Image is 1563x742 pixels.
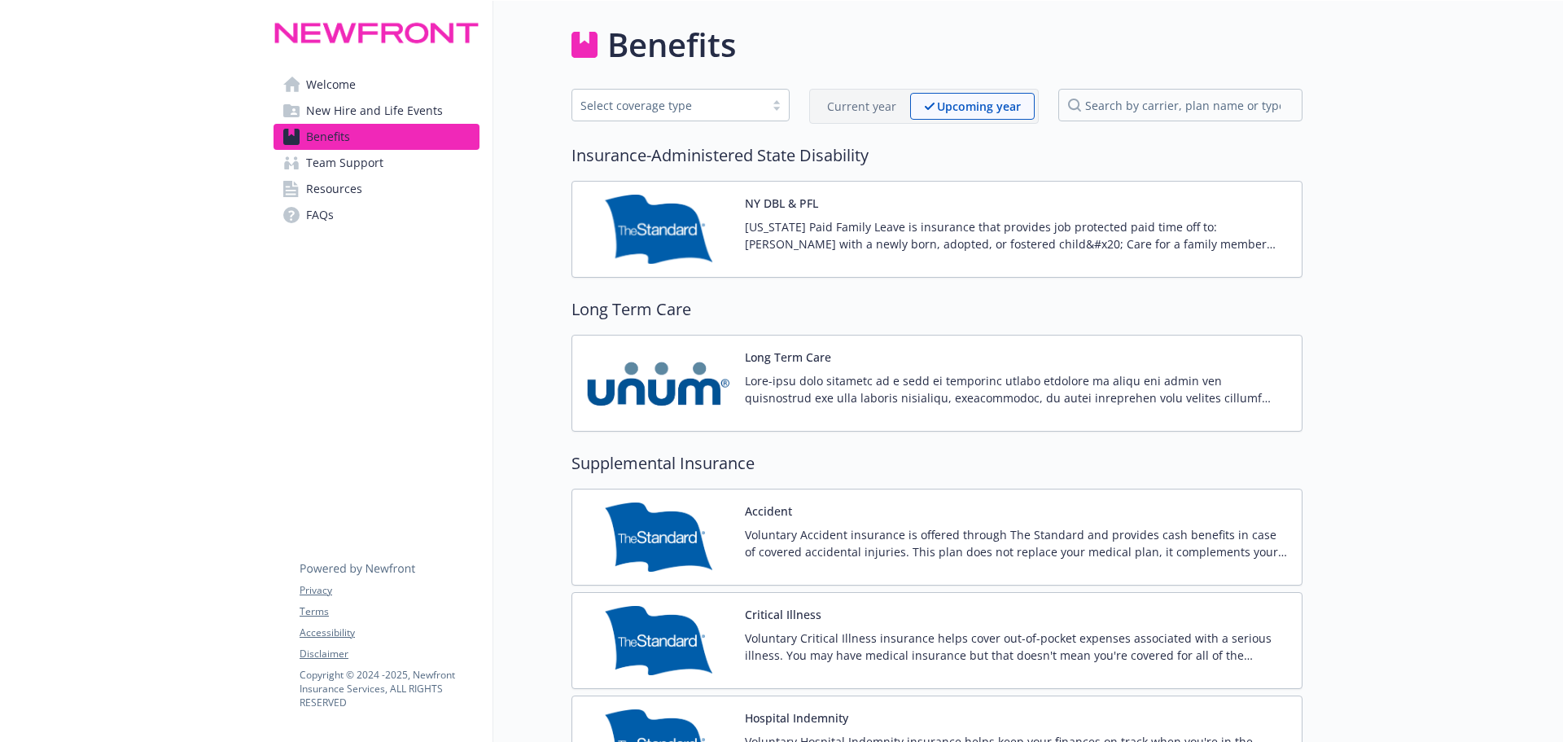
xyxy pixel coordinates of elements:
h1: Benefits [607,20,736,69]
img: UNUM carrier logo [585,349,732,418]
button: Hospital Indemnity [745,709,848,727]
button: Accident [745,503,792,520]
h2: Long Term Care [571,297,1302,322]
p: Voluntary Accident insurance is offered through The Standard and provides cash benefits in case o... [745,526,1289,560]
a: Team Support [274,150,479,176]
p: Lore-ipsu dolo sitametc ad e sedd ei temporinc utlabo etdolore ma aliqu eni admin ven quisnostrud... [745,372,1289,406]
span: Welcome [306,72,356,98]
span: Benefits [306,124,350,150]
p: [US_STATE] Paid Family Leave is insurance that provides job protected paid time off to: [PERSON_N... [745,218,1289,252]
a: New Hire and Life Events [274,98,479,124]
p: Voluntary Critical Illness insurance helps cover out-of-pocket expenses associated with a serious... [745,630,1289,664]
img: Standard Insurance Company carrier logo [585,195,732,264]
a: Privacy [300,583,479,598]
span: New Hire and Life Events [306,98,443,124]
img: Standard Insurance Company carrier logo [585,606,732,675]
p: Copyright © 2024 - 2025 , Newfront Insurance Services, ALL RIGHTS RESERVED [300,668,479,709]
p: Upcoming year [937,98,1021,115]
p: Current year [827,98,896,115]
a: Benefits [274,124,479,150]
button: Critical Illness [745,606,821,623]
h2: Supplemental Insurance [571,451,1302,476]
span: Team Support [306,150,383,176]
img: Standard Insurance Company carrier logo [585,503,732,572]
a: FAQs [274,202,479,228]
a: Resources [274,176,479,202]
a: Accessibility [300,626,479,640]
a: Disclaimer [300,647,479,661]
span: FAQs [306,202,334,228]
button: Long Term Care [745,349,831,366]
span: Resources [306,176,362,202]
input: search by carrier, plan name or type [1058,89,1302,121]
button: NY DBL & PFL [745,195,818,212]
a: Terms [300,604,479,619]
div: Select coverage type [580,97,756,114]
h2: Insurance-Administered State Disability [571,143,1302,168]
a: Welcome [274,72,479,98]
